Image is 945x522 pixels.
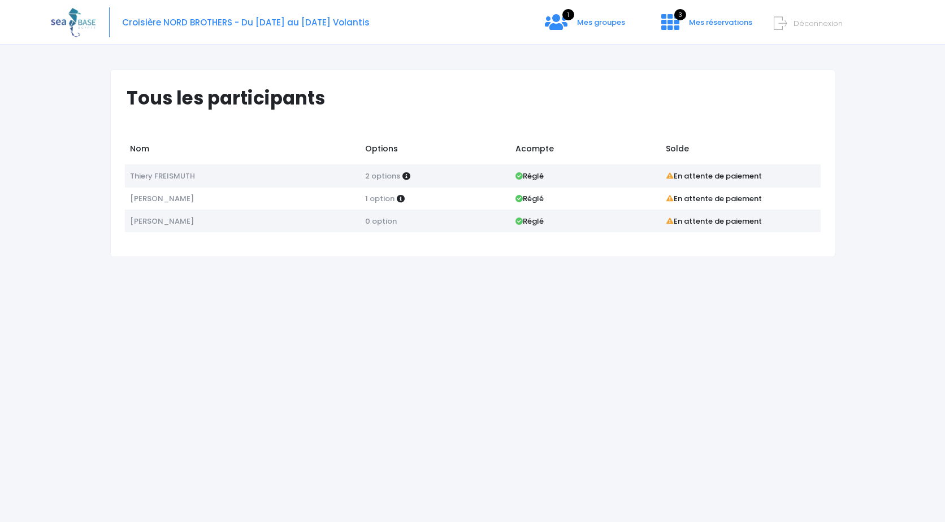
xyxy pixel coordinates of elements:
[577,17,625,28] span: Mes groupes
[130,193,194,204] span: [PERSON_NAME]
[666,193,762,204] strong: En attente de paiement
[661,137,821,164] td: Solde
[666,216,762,227] strong: En attente de paiement
[365,216,397,227] span: 0 option
[130,216,194,227] span: [PERSON_NAME]
[122,16,370,28] span: Croisière NORD BROTHERS - Du [DATE] au [DATE] Volantis
[515,171,544,181] strong: Réglé
[794,18,843,29] span: Déconnexion
[510,137,661,164] td: Acompte
[666,171,762,181] strong: En attente de paiement
[365,193,395,204] span: 1 option
[127,87,829,109] h1: Tous les participants
[515,216,544,227] strong: Réglé
[365,171,400,181] span: 2 options
[130,171,195,181] span: Thiery FREISMUTH
[125,137,360,164] td: Nom
[674,9,686,20] span: 3
[562,9,574,20] span: 1
[515,193,544,204] strong: Réglé
[536,21,634,32] a: 1 Mes groupes
[359,137,510,164] td: Options
[689,17,752,28] span: Mes réservations
[652,21,759,32] a: 3 Mes réservations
